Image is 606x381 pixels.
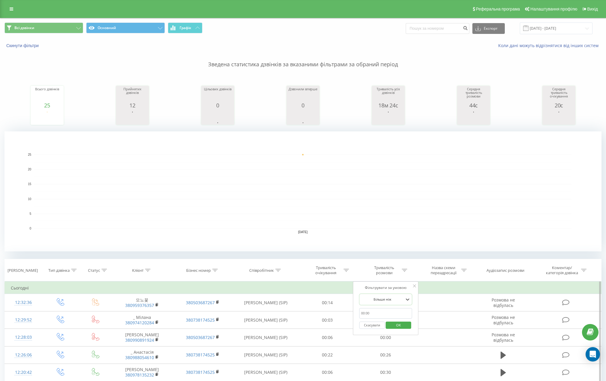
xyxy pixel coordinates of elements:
[492,332,515,343] span: Розмова не відбулась
[406,23,469,34] input: Пошук за номером
[298,294,356,311] td: 00:14
[459,102,489,108] div: 44с
[288,87,318,102] div: Дзвонили вперше
[117,87,147,102] div: Прийнятих дзвінків
[544,265,580,275] div: Коментар/категорія дзвінка
[249,268,274,273] div: Співробітник
[386,322,411,329] button: OK
[298,230,308,234] text: [DATE]
[288,108,318,126] svg: A chart.
[472,23,505,34] button: Експорт
[29,212,31,215] text: 5
[368,265,400,275] div: Тривалість розмови
[5,131,601,251] svg: A chart.
[288,102,318,108] div: 0
[29,227,31,230] text: 0
[14,25,34,30] span: Всі дзвінки
[530,7,577,11] span: Налаштування профілю
[492,314,515,325] span: Розмова не відбулась
[5,43,42,48] button: Скинути фільтри
[11,349,36,361] div: 12:26:06
[112,311,172,329] td: _ Мілана
[28,197,32,201] text: 10
[11,297,36,308] div: 12:32:36
[373,87,403,102] div: Тривалість усіх дзвінків
[586,347,600,361] div: Open Intercom Messenger
[11,367,36,378] div: 12:20:42
[11,331,36,343] div: 12:28:03
[28,183,32,186] text: 15
[459,87,489,102] div: Середня тривалість розмови
[298,311,356,329] td: 00:03
[544,102,574,108] div: 20с
[498,43,601,48] a: Коли дані можуть відрізнятися вiд інших систем
[112,364,172,381] td: [PERSON_NAME]
[298,346,356,364] td: 00:22
[428,265,460,275] div: Назва схеми переадресації
[186,317,215,323] a: 380738174525
[203,87,233,102] div: Цільових дзвінків
[359,285,412,291] div: Фільтрувати за умовою
[356,329,415,346] td: 00:00
[125,320,154,325] a: 380974120284
[125,302,154,308] a: 380959376357
[125,355,154,360] a: 380988054610
[298,329,356,346] td: 00:06
[356,364,415,381] td: 00:30
[132,268,144,273] div: Клієнт
[476,7,520,11] span: Реферальна програма
[112,329,172,346] td: [PERSON_NAME]
[203,102,233,108] div: 0
[125,337,154,343] a: 380990891924
[233,329,298,346] td: [PERSON_NAME] (SIP)
[359,308,412,319] input: 00:00
[112,294,172,311] td: 모노꽃
[5,22,83,33] button: Всі дзвінки
[544,108,574,126] svg: A chart.
[186,352,215,358] a: 380738174525
[186,268,211,273] div: Бізнес номер
[233,294,298,311] td: [PERSON_NAME] (SIP)
[356,346,415,364] td: 00:26
[48,268,70,273] div: Тип дзвінка
[11,314,36,326] div: 12:29:52
[298,364,356,381] td: 00:06
[310,265,342,275] div: Тривалість очікування
[180,26,191,30] span: Графік
[492,297,515,308] span: Розмова не відбулась
[28,168,32,171] text: 20
[233,364,298,381] td: [PERSON_NAME] (SIP)
[186,300,215,305] a: 380503687267
[86,22,165,33] button: Основний
[125,372,154,378] a: 380978135232
[373,108,403,126] svg: A chart.
[5,282,601,294] td: Сьогодні
[587,7,598,11] span: Вихід
[459,108,489,126] svg: A chart.
[233,311,298,329] td: [PERSON_NAME] (SIP)
[486,268,524,273] div: Аудіозапис розмови
[28,153,32,156] text: 25
[88,268,100,273] div: Статус
[32,102,62,108] div: 25
[8,268,38,273] div: [PERSON_NAME]
[544,87,574,102] div: Середня тривалість очікування
[5,49,601,68] p: Зведена статистика дзвінків за вказаними фільтрами за обраний період
[203,108,233,126] svg: A chart.
[168,22,202,33] button: Графік
[390,320,407,330] span: OK
[117,108,147,126] svg: A chart.
[186,369,215,375] a: 380738174525
[117,102,147,108] div: 12
[373,102,403,108] div: 18м 24с
[32,87,62,102] div: Всього дзвінків
[32,108,62,126] svg: A chart.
